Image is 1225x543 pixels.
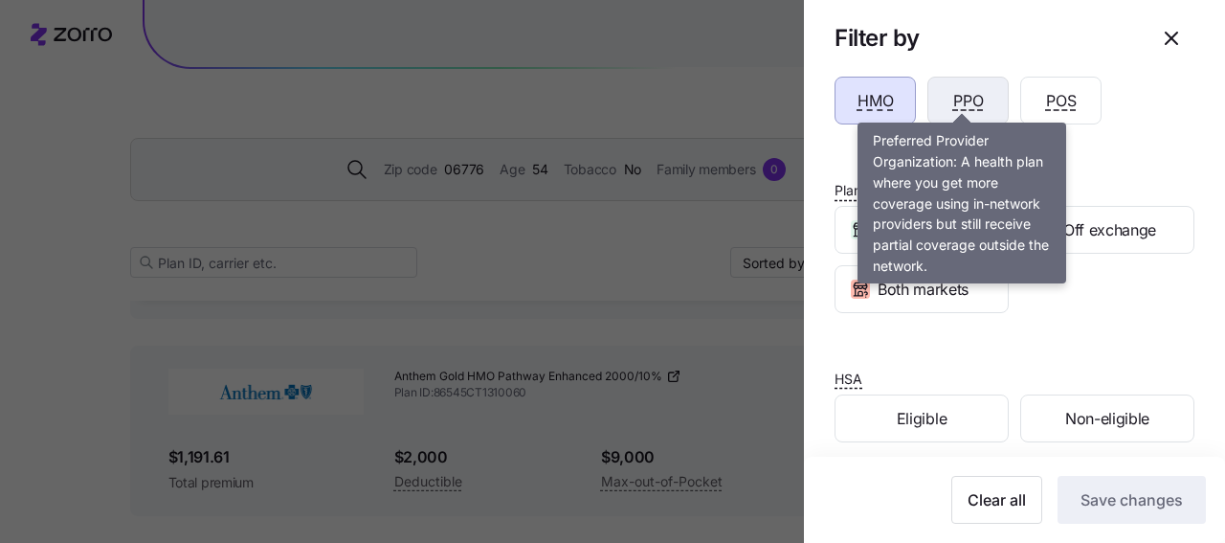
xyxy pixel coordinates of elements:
span: HSA [835,370,862,389]
span: Eligible [897,407,947,431]
span: HMO [857,89,894,113]
span: PPO [953,89,984,113]
button: Clear all [951,476,1042,524]
h1: Filter by [835,23,1133,53]
button: Save changes [1058,476,1206,524]
span: Clear all [968,488,1026,511]
span: On exchange [878,218,969,242]
span: Save changes [1080,488,1183,511]
span: Both markets [878,278,969,302]
span: Non-eligible [1065,407,1149,431]
span: POS [1046,89,1077,113]
span: Off exchange [1063,218,1156,242]
span: Plan market [835,181,909,200]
